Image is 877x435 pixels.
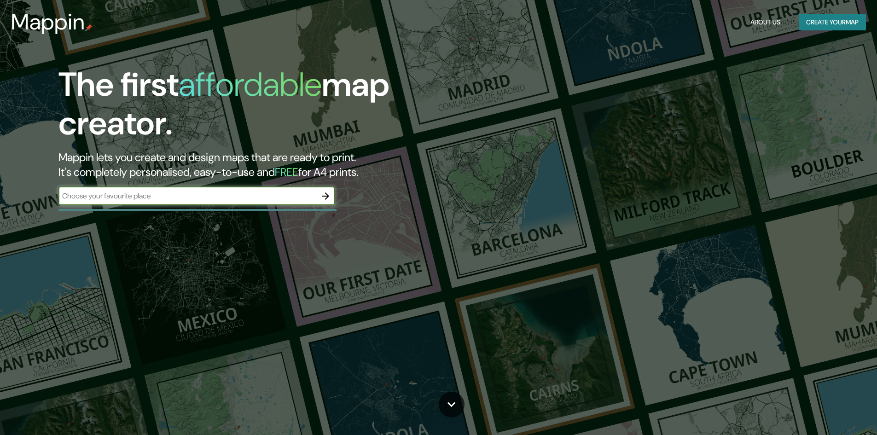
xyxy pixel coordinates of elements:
h5: FREE [275,165,298,179]
h2: Mappin lets you create and design maps that are ready to print. It's completely personalised, eas... [58,150,497,180]
img: mappin-pin [85,24,93,31]
h1: affordable [179,63,322,106]
button: Create yourmap [799,14,866,31]
input: Choose your favourite place [58,191,316,201]
button: About Us [747,14,784,31]
h1: The first map creator. [58,65,497,150]
h3: Mappin [11,9,85,35]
